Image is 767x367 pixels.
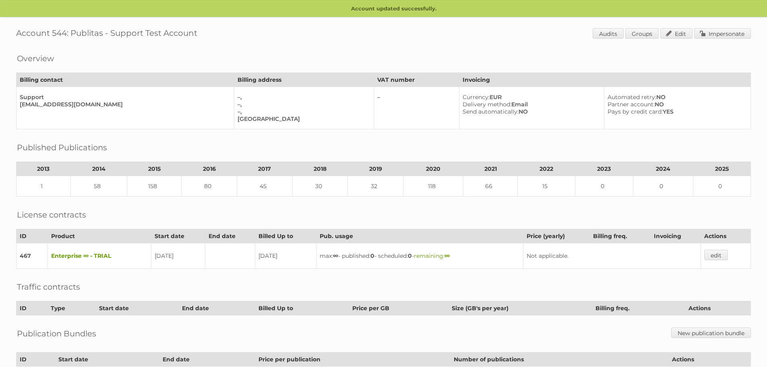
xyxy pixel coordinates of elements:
[414,252,450,259] span: remaining:
[17,73,234,87] th: Billing contact
[608,108,663,115] span: Pays by credit card:
[237,176,293,197] td: 45
[182,176,237,197] td: 80
[17,176,71,197] td: 1
[463,108,519,115] span: Send automatically:
[237,162,293,176] th: 2017
[671,328,751,338] a: New publication bundle
[608,101,655,108] span: Partner account:
[701,229,750,243] th: Actions
[17,328,96,340] h2: Publication Bundles
[463,101,597,108] div: Email
[444,252,450,259] strong: ∞
[17,141,107,153] h2: Published Publications
[349,301,448,315] th: Price per GB
[408,252,412,259] strong: 0
[633,162,693,176] th: 2024
[238,115,367,122] div: [GEOGRAPHIC_DATA]
[95,301,178,315] th: Start date
[255,229,316,243] th: Billed Up to
[17,209,86,221] h2: License contracts
[633,176,693,197] td: 0
[374,87,459,129] td: –
[238,93,367,101] div: –,
[463,101,511,108] span: Delivery method:
[70,162,127,176] th: 2014
[463,108,597,115] div: NO
[333,252,338,259] strong: ∞
[292,176,348,197] td: 30
[448,301,592,315] th: Size (GB's per year)
[660,28,693,39] a: Edit
[403,176,463,197] td: 118
[463,176,518,197] td: 66
[374,73,459,87] th: VAT number
[517,176,575,197] td: 15
[255,352,450,367] th: Price per publication
[650,229,701,243] th: Invoicing
[694,28,751,39] a: Impersonate
[450,352,668,367] th: Number of publications
[517,162,575,176] th: 2022
[704,250,728,260] a: edit
[608,108,744,115] div: YES
[182,162,237,176] th: 2016
[523,243,701,269] td: Not applicable.
[575,176,633,197] td: 0
[17,243,48,269] td: 467
[255,243,316,269] td: [DATE]
[316,243,523,269] td: max: - published: - scheduled: -
[0,0,767,17] p: Account updated successfully.
[17,352,55,367] th: ID
[234,73,374,87] th: Billing address
[70,176,127,197] td: 58
[370,252,374,259] strong: 0
[463,162,518,176] th: 2021
[463,93,490,101] span: Currency:
[48,243,151,269] td: Enterprise ∞ - TRIAL
[459,73,750,87] th: Invoicing
[668,352,750,367] th: Actions
[693,162,750,176] th: 2025
[17,52,54,64] h2: Overview
[592,301,685,315] th: Billing freq.
[523,229,589,243] th: Price (yearly)
[20,93,227,101] div: Support
[47,301,95,315] th: Type
[608,93,656,101] span: Automated retry:
[17,229,48,243] th: ID
[625,28,659,39] a: Groups
[403,162,463,176] th: 2020
[693,176,750,197] td: 0
[255,301,349,315] th: Billed Up to
[205,229,255,243] th: End date
[608,101,744,108] div: NO
[16,28,751,40] h1: Account 544: Publitas - Support Test Account
[17,162,71,176] th: 2013
[608,93,744,101] div: NO
[292,162,348,176] th: 2018
[127,176,182,197] td: 158
[20,101,227,108] div: [EMAIL_ADDRESS][DOMAIN_NAME]
[575,162,633,176] th: 2023
[348,176,403,197] td: 32
[17,301,48,315] th: ID
[151,229,205,243] th: Start date
[178,301,255,315] th: End date
[127,162,182,176] th: 2015
[590,229,651,243] th: Billing freq.
[17,281,80,293] h2: Traffic contracts
[55,352,159,367] th: Start date
[593,28,624,39] a: Audits
[348,162,403,176] th: 2019
[463,93,597,101] div: EUR
[685,301,751,315] th: Actions
[238,108,367,115] div: –,
[151,243,205,269] td: [DATE]
[316,229,523,243] th: Pub. usage
[238,101,367,108] div: –,
[48,229,151,243] th: Product
[159,352,255,367] th: End date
